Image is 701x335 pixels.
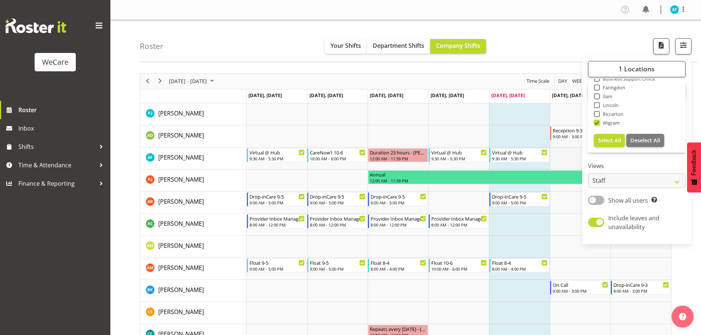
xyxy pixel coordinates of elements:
div: Provider Inbox Management [371,215,426,222]
div: 9:00 AM - 5:00 PM [371,200,426,206]
span: [PERSON_NAME] [158,286,204,294]
div: 9:00 AM - 5:00 PM [492,200,548,206]
div: Provider Inbox Management [249,215,305,222]
div: On Call [553,281,608,288]
button: Download a PDF of the roster according to the set date range. [653,38,669,54]
div: 8:00 AM - 12:00 PM [371,222,426,228]
span: Select All [598,137,621,144]
button: Deselect All [626,134,664,147]
span: [PERSON_NAME] [158,308,204,316]
div: Andrew Casburn"s event - Provider Inbox Management Begin From Tuesday, August 12, 2025 at 8:00:00... [307,214,367,228]
div: 12:00 AM - 11:59 PM [370,178,656,183]
img: help-xxl-2.png [679,313,686,320]
div: Drop-inCare 9-5 [249,193,305,200]
div: WeCare [42,57,68,68]
a: [PERSON_NAME] [158,219,204,228]
div: 8:00 AM - 4:00 PM [492,266,548,272]
a: [PERSON_NAME] [158,197,204,206]
span: Department Shifts [373,42,424,50]
div: Aleea Devenport"s event - Reception 9-3 Begin From Saturday, August 16, 2025 at 9:00:00 AM GMT+12... [550,126,610,140]
button: Filter Shifts [675,38,691,54]
span: [PERSON_NAME] [158,264,204,272]
span: Deselect All [630,137,660,144]
span: Riccarton [600,111,624,117]
div: Annual [370,171,656,178]
div: Brian Ko"s event - Drop-inCare 9-3 Begin From Sunday, August 17, 2025 at 9:00:00 AM GMT+12:00 End... [611,281,671,295]
div: 8:00 AM - 12:00 PM [249,222,305,228]
span: [PERSON_NAME] [158,109,204,117]
div: Andrew Casburn"s event - Provider Inbox Management Begin From Wednesday, August 13, 2025 at 8:00:... [368,214,428,228]
div: Provider Inbox Management [431,215,487,222]
div: 9:00 AM - 5:00 PM [249,200,305,206]
td: Antonia Mao resource [140,236,247,258]
span: [PERSON_NAME] [158,153,204,161]
td: Aleea Devenport resource [140,125,247,147]
span: [DATE] - [DATE] [168,76,208,86]
div: 9:30 AM - 5:30 PM [249,156,305,161]
a: [PERSON_NAME] [158,153,204,162]
a: [PERSON_NAME] [158,285,204,294]
span: Shifts [18,141,96,152]
div: 9:00 AM - 5:00 PM [310,266,365,272]
div: 8:00 AM - 12:00 PM [310,222,365,228]
span: [DATE], [DATE] [309,92,343,99]
div: Alex Ferguson"s event - Virtual @ Hub Begin From Friday, August 15, 2025 at 9:30:00 AM GMT+12:00 ... [489,148,549,162]
div: next period [154,74,166,89]
div: Amy Johannsen"s event - Annual Begin From Wednesday, August 13, 2025 at 12:00:00 AM GMT+12:00 End... [368,170,671,184]
div: Ashley Mendoza"s event - Float 8-4 Begin From Wednesday, August 13, 2025 at 8:00:00 AM GMT+12:00 ... [368,259,428,272]
label: Views [588,161,686,170]
td: Amy Johannsen resource [140,170,247,192]
a: [PERSON_NAME] [158,307,204,316]
span: [DATE], [DATE] [491,92,525,99]
div: Float 9-5 [310,259,365,266]
span: Finance & Reporting [18,178,96,189]
div: 9:00 AM - 3:00 PM [553,133,608,139]
span: [PERSON_NAME] [158,175,204,183]
button: Next [155,76,165,86]
div: Ashley Mendoza"s event - Float 9-5 Begin From Tuesday, August 12, 2025 at 9:00:00 AM GMT+12:00 En... [307,259,367,272]
div: Drop-inCare 9-5 [371,193,426,200]
td: Brian Ko resource [140,280,247,302]
div: Alex Ferguson"s event - CareNow1 10-6 Begin From Tuesday, August 12, 2025 at 10:00:00 AM GMT+12:0... [307,148,367,162]
div: Virtual @ Hub [431,149,487,156]
td: Alex Ferguson resource [140,147,247,170]
span: Feedback [691,150,697,175]
img: alex-ferguson10997.jpg [670,5,679,14]
span: Business Support Office [600,76,655,82]
div: Andrea Ramirez"s event - Drop-inCare 9-5 Begin From Tuesday, August 12, 2025 at 9:00:00 AM GMT+12... [307,192,367,206]
td: Catherine Stewart resource [140,302,247,324]
a: [PERSON_NAME] [158,241,204,250]
div: 10:00 AM - 6:00 PM [310,156,365,161]
div: Alex Ferguson"s event - Virtual @ Hub Begin From Thursday, August 14, 2025 at 9:30:00 AM GMT+12:0... [429,148,489,162]
div: Brian Ko"s event - On Call Begin From Saturday, August 16, 2025 at 9:00:00 AM GMT+12:00 Ends At S... [550,281,610,295]
button: Previous [143,76,153,86]
div: Float 8-4 [371,259,426,266]
div: 9:00 AM - 5:00 PM [249,266,305,272]
img: Rosterit website logo [6,18,66,33]
div: Reception 9-3 [553,126,608,134]
div: 8:00 AM - 12:00 PM [431,222,487,228]
div: Ashley Mendoza"s event - Float 10-6 Begin From Thursday, August 14, 2025 at 10:00:00 AM GMT+12:00... [429,259,489,272]
div: Ashley Mendoza"s event - Float 8-4 Begin From Friday, August 15, 2025 at 8:00:00 AM GMT+12:00 End... [489,259,549,272]
button: Time Scale [525,76,551,86]
div: 9:30 AM - 5:30 PM [431,156,487,161]
div: Float 9-5 [249,259,305,266]
span: [PERSON_NAME] [158,220,204,228]
a: [PERSON_NAME] [158,109,204,118]
div: Andrea Ramirez"s event - Drop-inCare 9-5 Begin From Monday, August 11, 2025 at 9:00:00 AM GMT+12:... [247,192,307,206]
span: Company Shifts [436,42,480,50]
div: Alex Ferguson"s event - Virtual @ Hub Begin From Monday, August 11, 2025 at 9:30:00 AM GMT+12:00 ... [247,148,307,162]
span: [DATE], [DATE] [370,92,403,99]
div: Float 8-4 [492,259,548,266]
span: Time & Attendance [18,160,96,171]
td: Andrew Casburn resource [140,214,247,236]
span: Faringdon [600,85,626,90]
button: Select All [594,134,625,147]
button: Your Shifts [325,39,367,54]
div: 9:30 AM - 5:30 PM [492,156,548,161]
span: Include leaves and unavailability [608,214,659,231]
span: [DATE], [DATE] [248,92,282,99]
span: [DATE], [DATE] [431,92,464,99]
span: Your Shifts [330,42,361,50]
